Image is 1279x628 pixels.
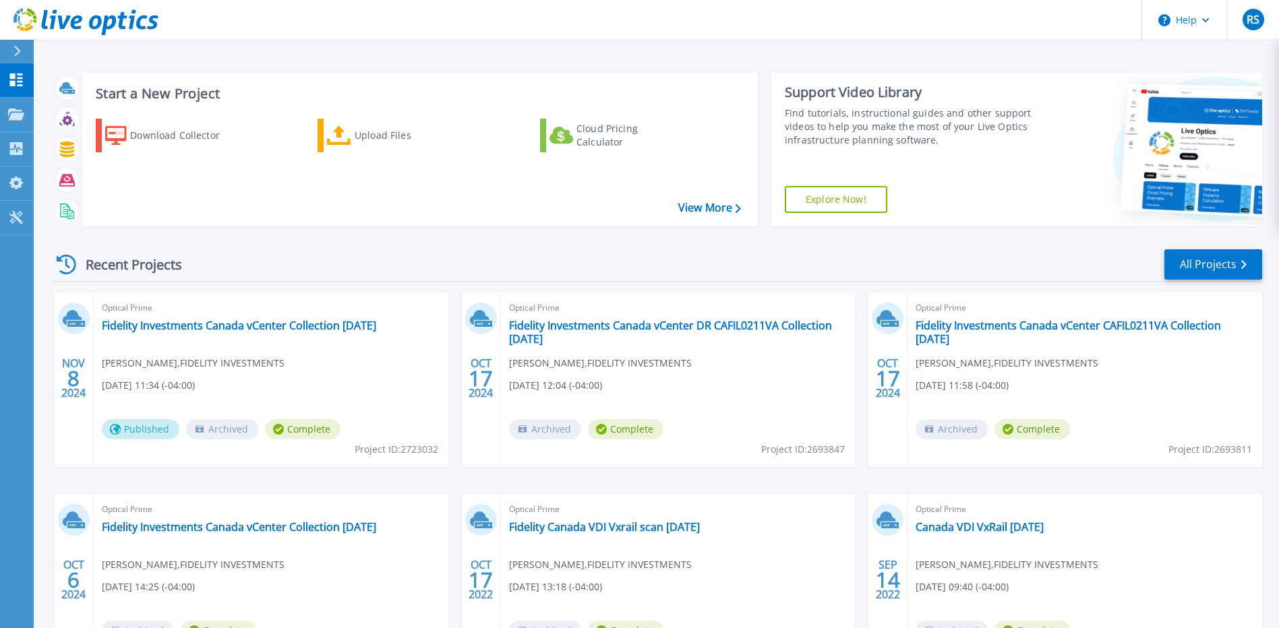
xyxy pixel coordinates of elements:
[876,373,900,384] span: 17
[876,574,900,586] span: 14
[52,248,200,281] div: Recent Projects
[916,419,988,439] span: Archived
[916,301,1254,315] span: Optical Prime
[509,319,847,346] a: Fidelity Investments Canada vCenter DR CAFIL0211VA Collection [DATE]
[355,122,463,149] div: Upload Files
[509,419,581,439] span: Archived
[540,119,690,152] a: Cloud Pricing Calculator
[576,122,684,149] div: Cloud Pricing Calculator
[102,579,195,594] span: [DATE] 14:25 (-04:00)
[318,119,468,152] a: Upload Files
[785,84,1035,101] div: Support Video Library
[509,356,692,371] span: [PERSON_NAME] , FIDELITY INVESTMENTS
[1168,442,1252,457] span: Project ID: 2693811
[509,502,847,517] span: Optical Prime
[468,354,494,403] div: OCT 2024
[509,579,602,594] span: [DATE] 13:18 (-04:00)
[468,555,494,604] div: OCT 2022
[994,419,1070,439] span: Complete
[509,557,692,572] span: [PERSON_NAME] , FIDELITY INVESTMENTS
[785,186,887,213] a: Explore Now!
[130,122,238,149] div: Download Collector
[67,373,80,384] span: 8
[61,555,86,604] div: OCT 2024
[916,520,1044,534] a: Canada VDI VxRail [DATE]
[102,520,376,534] a: Fidelity Investments Canada vCenter Collection [DATE]
[102,419,179,439] span: Published
[509,520,700,534] a: Fidelity Canada VDI Vxrail scan [DATE]
[469,373,493,384] span: 17
[96,119,246,152] a: Download Collector
[916,319,1254,346] a: Fidelity Investments Canada vCenter CAFIL0211VA Collection [DATE]
[916,378,1009,393] span: [DATE] 11:58 (-04:00)
[509,378,602,393] span: [DATE] 12:04 (-04:00)
[102,319,376,332] a: Fidelity Investments Canada vCenter Collection [DATE]
[916,579,1009,594] span: [DATE] 09:40 (-04:00)
[1164,249,1262,280] a: All Projects
[761,442,845,457] span: Project ID: 2693847
[61,354,86,403] div: NOV 2024
[96,86,740,101] h3: Start a New Project
[102,502,440,517] span: Optical Prime
[785,106,1035,147] div: Find tutorials, instructional guides and other support videos to help you make the most of your L...
[102,557,285,572] span: [PERSON_NAME] , FIDELITY INVESTMENTS
[469,574,493,586] span: 17
[916,356,1098,371] span: [PERSON_NAME] , FIDELITY INVESTMENTS
[102,378,195,393] span: [DATE] 11:34 (-04:00)
[102,356,285,371] span: [PERSON_NAME] , FIDELITY INVESTMENTS
[916,557,1098,572] span: [PERSON_NAME] , FIDELITY INVESTMENTS
[102,301,440,315] span: Optical Prime
[509,301,847,315] span: Optical Prime
[678,201,741,214] a: View More
[1247,14,1259,25] span: RS
[265,419,340,439] span: Complete
[186,419,258,439] span: Archived
[875,555,901,604] div: SEP 2022
[916,502,1254,517] span: Optical Prime
[355,442,438,457] span: Project ID: 2723032
[875,354,901,403] div: OCT 2024
[67,574,80,586] span: 6
[588,419,663,439] span: Complete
